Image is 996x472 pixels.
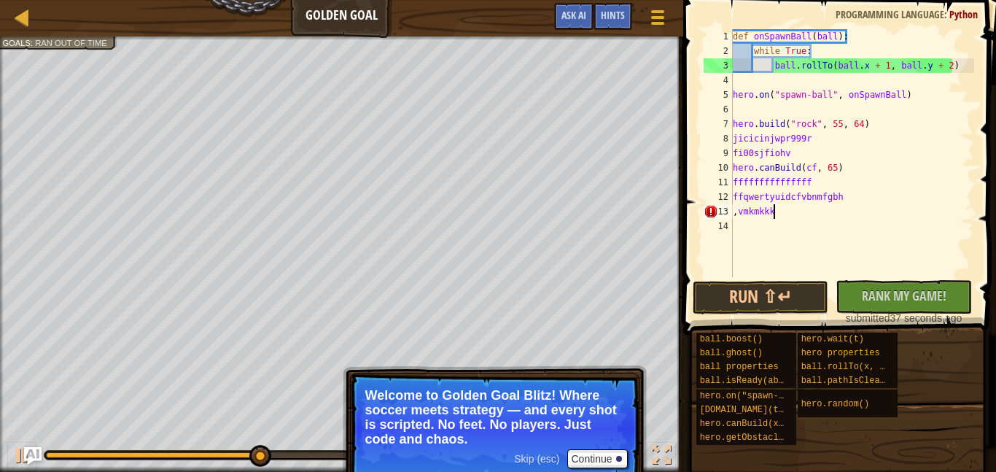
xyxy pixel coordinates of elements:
[843,311,965,325] div: 37 seconds ago
[700,419,800,429] span: hero.canBuild(x, y)
[567,449,628,468] button: Continue
[700,334,763,344] span: ball.boost()
[704,29,733,44] div: 1
[704,190,733,204] div: 12
[647,442,676,472] button: Toggle fullscreen
[862,287,946,305] span: Rank My Game!
[801,348,880,358] span: hero properties
[365,388,624,446] p: Welcome to Golden Goal Blitz! Where soccer meets strategy — and every shot is scripted. No feet. ...
[801,399,870,409] span: hero.random()
[704,117,733,131] div: 7
[700,348,763,358] span: ball.ghost()
[700,433,826,443] span: hero.getObstacleAt(x, y)
[801,376,917,386] span: ball.pathIsClear(x, y)
[704,146,733,160] div: 9
[704,58,733,73] div: 3
[31,38,35,47] span: :
[700,405,831,415] span: [DOMAIN_NAME](type, x, y)
[554,3,594,30] button: Ask AI
[949,7,978,21] span: Python
[836,280,972,314] button: Rank My Game!
[846,312,890,324] span: submitted
[700,362,779,372] span: ball properties
[704,175,733,190] div: 11
[704,44,733,58] div: 2
[801,334,864,344] span: hero.wait(t)
[704,160,733,175] div: 10
[700,391,826,401] span: hero.on("spawn-ball", f)
[704,88,733,102] div: 5
[944,7,949,21] span: :
[704,219,733,233] div: 14
[561,8,586,22] span: Ask AI
[693,281,829,314] button: Run ⇧↵
[704,131,733,146] div: 8
[514,453,559,465] span: Skip (esc)
[704,102,733,117] div: 6
[801,362,890,372] span: ball.rollTo(x, y)
[35,38,107,47] span: Ran out of time
[836,7,944,21] span: Programming language
[704,204,733,219] div: 13
[2,38,31,47] span: Goals
[704,73,733,88] div: 4
[7,442,36,472] button: Ctrl + P: Play
[24,447,42,465] button: Ask AI
[700,376,810,386] span: ball.isReady(ability)
[639,3,676,37] button: Show game menu
[601,8,625,22] span: Hints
